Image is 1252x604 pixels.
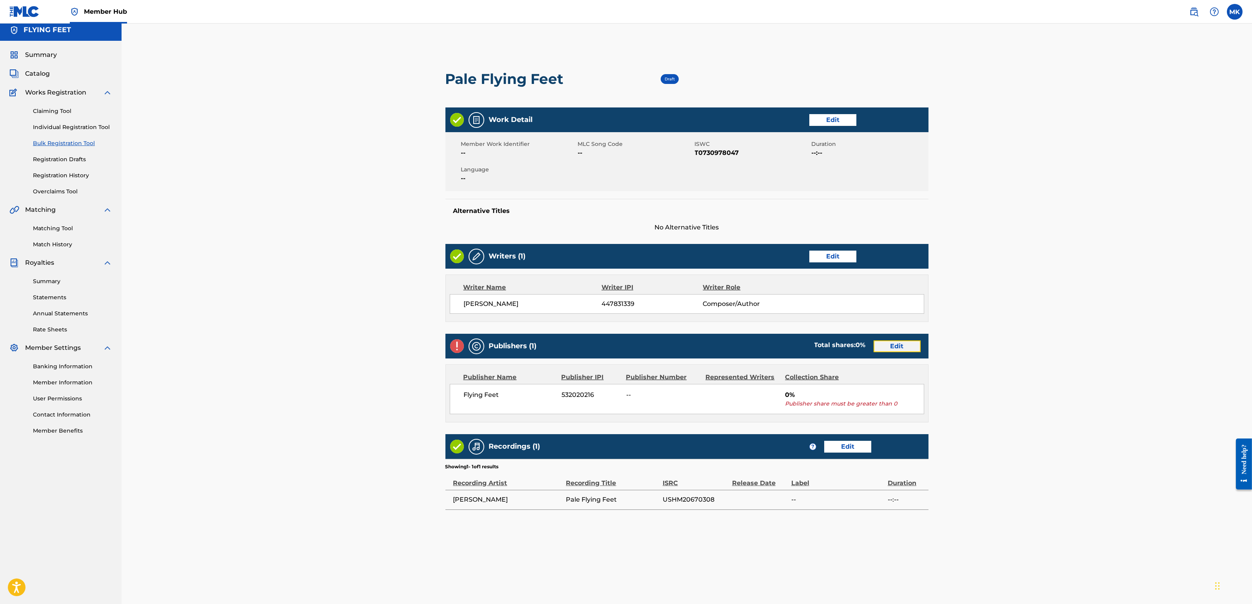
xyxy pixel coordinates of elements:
[626,373,700,382] div: Publisher Number
[695,140,810,148] span: ISWC
[9,50,57,60] a: SummarySummary
[489,442,540,451] h5: Recordings (1)
[450,440,464,453] img: Valid
[33,326,112,334] a: Rate Sheets
[9,343,19,353] img: Member Settings
[791,470,884,488] div: Label
[9,205,19,215] img: Matching
[856,341,866,349] span: 0 %
[33,362,112,371] a: Banking Information
[33,411,112,419] a: Contact Information
[578,140,693,148] span: MLC Song Code
[703,299,795,309] span: Composer/Author
[25,50,57,60] span: Summary
[9,25,19,35] img: Accounts
[33,309,112,318] a: Annual Statements
[33,107,112,115] a: Claiming Tool
[1207,4,1222,20] div: Help
[33,187,112,196] a: Overclaims Tool
[489,342,537,351] h5: Publishers (1)
[663,495,728,504] span: USHM20670308
[809,114,856,126] a: Edit
[489,252,526,261] h5: Writers (1)
[888,470,924,488] div: Duration
[472,442,481,451] img: Recordings
[103,88,112,97] img: expand
[1227,4,1243,20] div: User Menu
[812,140,927,148] span: Duration
[453,470,562,488] div: Recording Artist
[461,166,576,174] span: Language
[578,148,693,158] span: --
[1186,4,1202,20] a: Public Search
[25,258,54,267] span: Royalties
[464,299,602,309] span: [PERSON_NAME]
[1215,574,1220,598] div: Drag
[489,115,533,124] h5: Work Detail
[445,70,568,88] h2: Pale Flying Feet
[809,251,856,262] a: Edit
[461,140,576,148] span: Member Work Identifier
[33,427,112,435] a: Member Benefits
[103,343,112,353] img: expand
[9,6,40,17] img: MLC Logo
[33,395,112,403] a: User Permissions
[9,88,20,97] img: Works Registration
[461,174,576,183] span: --
[445,463,499,470] p: Showing 1 - 1 of 1 results
[24,25,71,35] h5: FLYING FEET
[461,148,576,158] span: --
[561,373,620,382] div: Publisher IPI
[874,340,921,352] a: Edit
[785,400,924,408] span: Publisher share must be greater than 0
[25,343,81,353] span: Member Settings
[70,7,79,16] img: Top Rightsholder
[472,115,481,125] img: Work Detail
[445,223,929,232] span: No Alternative Titles
[705,373,779,382] div: Represented Writers
[463,283,602,292] div: Writer Name
[791,495,884,504] span: --
[561,390,620,400] span: 532020216
[663,470,728,488] div: ISRC
[103,258,112,267] img: expand
[33,123,112,131] a: Individual Registration Tool
[566,495,659,504] span: Pale Flying Feet
[33,155,112,164] a: Registration Drafts
[665,76,675,82] span: Draft
[103,205,112,215] img: expand
[810,444,816,450] span: ?
[9,69,19,78] img: Catalog
[601,299,703,309] span: 447831339
[566,470,659,488] div: Recording Title
[464,390,556,400] span: Flying Feet
[33,224,112,233] a: Matching Tool
[812,148,927,158] span: --:--
[472,252,481,261] img: Writers
[626,390,700,400] span: --
[33,139,112,147] a: Bulk Registration Tool
[9,258,19,267] img: Royalties
[453,495,562,504] span: [PERSON_NAME]
[824,441,871,453] a: Edit
[84,7,127,16] span: Member Hub
[9,50,19,60] img: Summary
[601,283,703,292] div: Writer IPI
[785,390,924,400] span: 0%
[33,378,112,387] a: Member Information
[888,495,924,504] span: --:--
[25,205,56,215] span: Matching
[33,171,112,180] a: Registration History
[450,339,464,353] img: Invalid
[33,293,112,302] a: Statements
[732,470,787,488] div: Release Date
[25,69,50,78] span: Catalog
[814,340,866,350] div: Total shares:
[450,113,464,127] img: Valid
[1213,566,1252,604] iframe: Chat Widget
[9,69,50,78] a: CatalogCatalog
[1189,7,1199,16] img: search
